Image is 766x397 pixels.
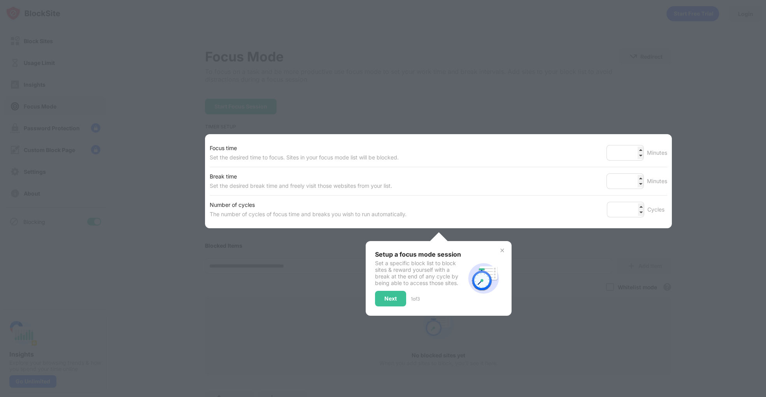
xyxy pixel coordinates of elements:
[647,148,667,157] div: Minutes
[210,200,407,210] div: Number of cycles
[647,177,667,186] div: Minutes
[210,210,407,219] div: The number of cycles of focus time and breaks you wish to run automatically.
[647,205,667,214] div: Cycles
[210,153,399,162] div: Set the desired time to focus. Sites in your focus mode list will be blocked.
[210,172,392,181] div: Break time
[384,296,397,302] div: Next
[210,181,392,191] div: Set the desired break time and freely visit those websites from your list.
[210,143,399,153] div: Focus time
[375,250,465,258] div: Setup a focus mode session
[465,260,502,297] img: focus-mode-timer.svg
[375,260,465,286] div: Set a specific block list to block sites & reward yourself with a break at the end of any cycle b...
[499,247,505,254] img: x-button.svg
[411,296,420,302] div: 1 of 3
